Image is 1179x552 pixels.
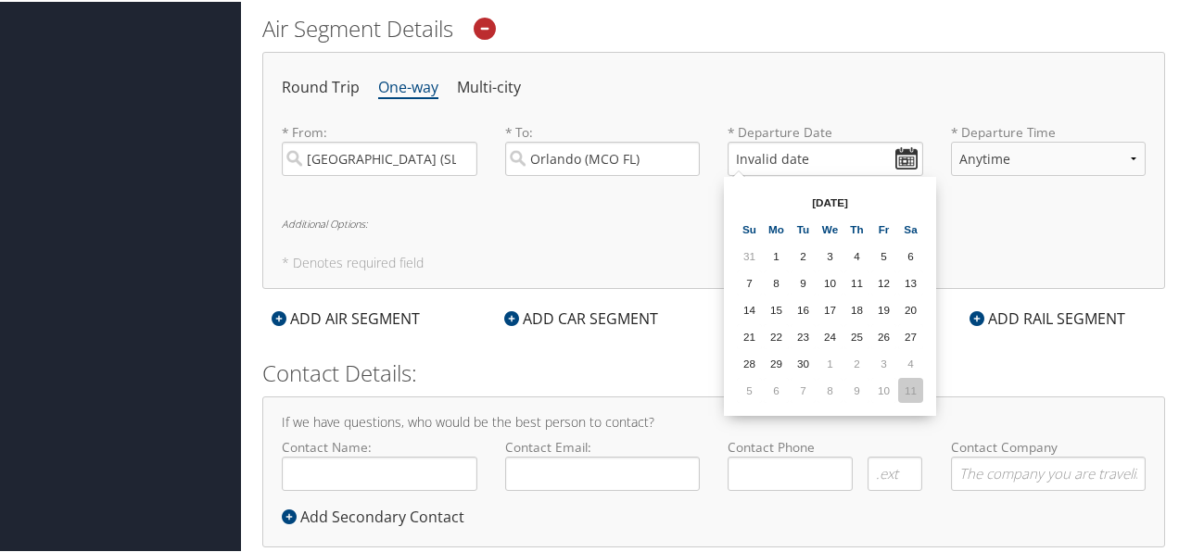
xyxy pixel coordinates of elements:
[951,436,1147,489] label: Contact Company
[737,269,762,294] td: 7
[262,306,429,328] div: ADD AIR SEGMENT
[898,376,923,401] td: 11
[898,215,923,240] th: Sa
[728,140,923,174] input: MM/DD/YYYY
[871,242,896,267] td: 5
[282,455,477,489] input: Contact Name:
[960,306,1135,328] div: ADD RAIL SEGMENT
[505,121,701,174] label: * To:
[818,269,843,294] td: 10
[764,295,789,320] td: 15
[871,322,896,347] td: 26
[282,255,1146,268] h5: * Denotes required field
[844,376,869,401] td: 9
[282,121,477,174] label: * From:
[282,504,474,526] div: Add Secondary Contact
[764,376,789,401] td: 6
[951,121,1147,189] label: * Departure Time
[871,215,896,240] th: Fr
[844,349,869,374] td: 2
[282,217,1146,227] h6: Additional Options:
[791,322,816,347] td: 23
[844,322,869,347] td: 25
[898,349,923,374] td: 4
[868,455,922,489] input: .ext
[871,349,896,374] td: 3
[871,269,896,294] td: 12
[505,436,701,489] label: Contact Email:
[818,322,843,347] td: 24
[262,11,1165,43] h2: Air Segment Details
[791,242,816,267] td: 2
[764,349,789,374] td: 29
[844,295,869,320] td: 18
[737,295,762,320] td: 14
[898,269,923,294] td: 13
[951,140,1147,174] select: * Departure Time
[764,242,789,267] td: 1
[282,414,1146,427] h4: If we have questions, who would be the best person to contact?
[737,322,762,347] td: 21
[282,140,477,174] input: City or Airport Code
[505,455,701,489] input: Contact Email:
[728,121,923,140] label: * Departure Date
[378,69,438,103] li: One-way
[818,242,843,267] td: 3
[791,215,816,240] th: Tu
[951,455,1147,489] input: Contact Company
[844,215,869,240] th: Th
[262,356,1165,387] h2: Contact Details:
[282,69,360,103] li: Round Trip
[791,295,816,320] td: 16
[898,295,923,320] td: 20
[791,376,816,401] td: 7
[505,140,701,174] input: City or Airport Code
[818,376,843,401] td: 8
[737,215,762,240] th: Su
[764,269,789,294] td: 8
[844,269,869,294] td: 11
[818,215,843,240] th: We
[737,349,762,374] td: 28
[791,269,816,294] td: 9
[764,322,789,347] td: 22
[457,69,521,103] li: Multi-city
[737,376,762,401] td: 5
[764,188,896,213] th: [DATE]
[898,322,923,347] td: 27
[871,295,896,320] td: 19
[871,376,896,401] td: 10
[818,295,843,320] td: 17
[495,306,667,328] div: ADD CAR SEGMENT
[282,436,477,489] label: Contact Name:
[818,349,843,374] td: 1
[764,215,789,240] th: Mo
[898,242,923,267] td: 6
[844,242,869,267] td: 4
[728,436,923,455] label: Contact Phone
[791,349,816,374] td: 30
[737,242,762,267] td: 31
